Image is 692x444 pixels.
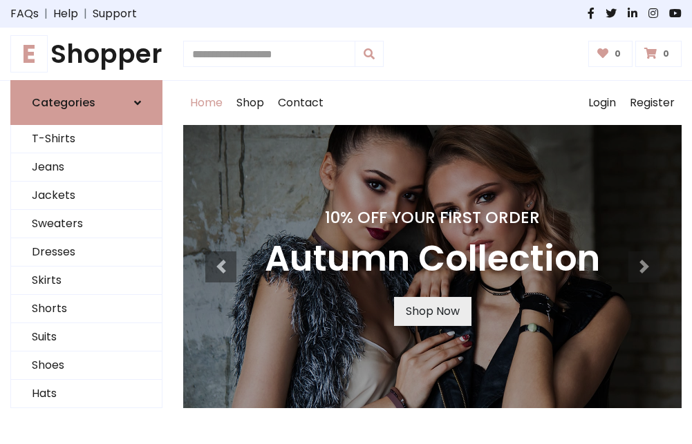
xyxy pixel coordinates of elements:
span: 0 [611,48,624,60]
a: FAQs [10,6,39,22]
h4: 10% Off Your First Order [265,208,600,227]
a: Register [623,81,682,125]
span: 0 [660,48,673,60]
a: Jeans [11,153,162,182]
span: | [39,6,53,22]
span: E [10,35,48,73]
a: Jackets [11,182,162,210]
a: 0 [635,41,682,67]
a: Hats [11,380,162,408]
a: Suits [11,323,162,351]
h1: Shopper [10,39,162,69]
a: Sweaters [11,210,162,238]
a: Home [183,81,230,125]
a: Skirts [11,267,162,295]
h6: Categories [32,96,95,109]
a: Help [53,6,78,22]
span: | [78,6,93,22]
a: Shop Now [394,297,471,326]
a: Shoes [11,351,162,380]
h3: Autumn Collection [265,238,600,280]
a: Categories [10,80,162,125]
a: Support [93,6,137,22]
a: T-Shirts [11,125,162,153]
a: Shop [230,81,271,125]
a: 0 [588,41,633,67]
a: EShopper [10,39,162,69]
a: Login [581,81,623,125]
a: Contact [271,81,330,125]
a: Shorts [11,295,162,323]
a: Dresses [11,238,162,267]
